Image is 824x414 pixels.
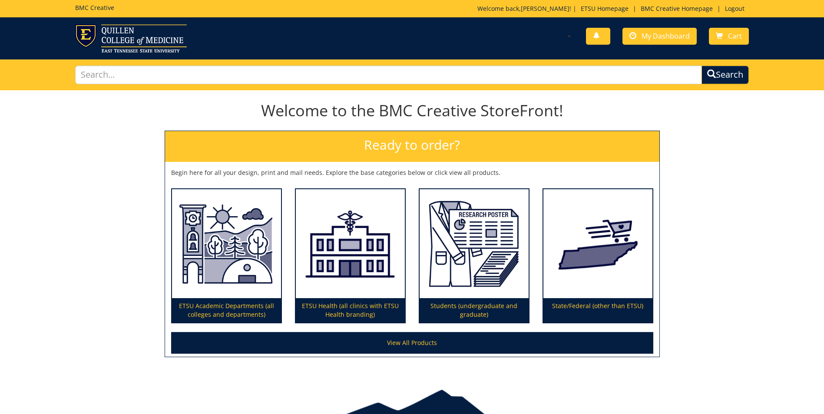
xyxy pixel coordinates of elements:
a: BMC Creative Homepage [636,4,717,13]
a: Logout [721,4,749,13]
a: View All Products [171,332,653,354]
a: ETSU Academic Departments (all colleges and departments) [172,189,281,323]
h2: Ready to order? [165,131,659,162]
span: Cart [728,31,742,41]
img: Students (undergraduate and graduate) [420,189,529,299]
p: Welcome back, ! | | | [477,4,749,13]
span: My Dashboard [642,31,690,41]
a: ETSU Homepage [576,4,633,13]
a: Cart [709,28,749,45]
img: State/Federal (other than ETSU) [543,189,652,299]
a: ETSU Health (all clinics with ETSU Health branding) [296,189,405,323]
p: ETSU Academic Departments (all colleges and departments) [172,298,281,322]
h1: Welcome to the BMC Creative StoreFront! [165,102,660,119]
button: Search [702,66,749,84]
img: ETSU Health (all clinics with ETSU Health branding) [296,189,405,299]
a: My Dashboard [622,28,697,45]
input: Search... [75,66,702,84]
p: State/Federal (other than ETSU) [543,298,652,322]
h5: BMC Creative [75,4,114,11]
img: ETSU logo [75,24,187,53]
a: [PERSON_NAME] [521,4,569,13]
img: ETSU Academic Departments (all colleges and departments) [172,189,281,299]
a: Students (undergraduate and graduate) [420,189,529,323]
p: Students (undergraduate and graduate) [420,298,529,322]
p: Begin here for all your design, print and mail needs. Explore the base categories below or click ... [171,168,653,177]
p: ETSU Health (all clinics with ETSU Health branding) [296,298,405,322]
a: State/Federal (other than ETSU) [543,189,652,323]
